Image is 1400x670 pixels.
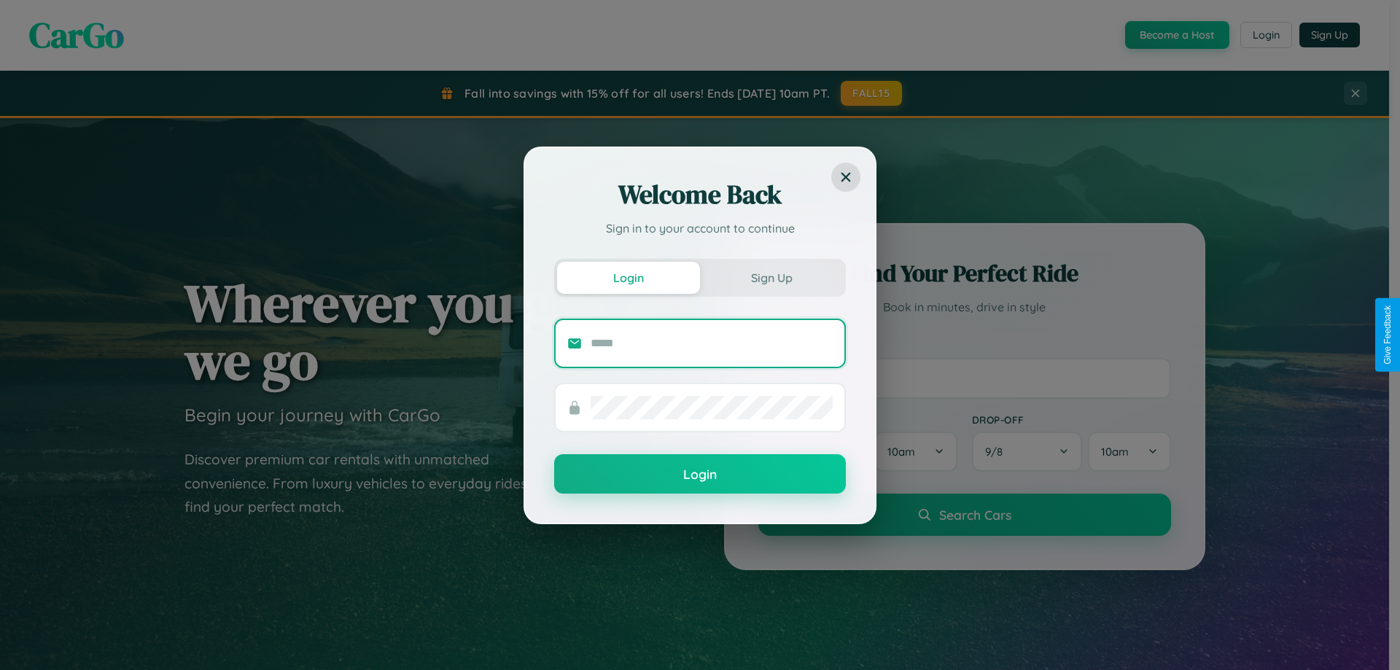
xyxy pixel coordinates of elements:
[554,177,846,212] h2: Welcome Back
[554,454,846,494] button: Login
[557,262,700,294] button: Login
[1382,305,1393,365] div: Give Feedback
[554,219,846,237] p: Sign in to your account to continue
[700,262,843,294] button: Sign Up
